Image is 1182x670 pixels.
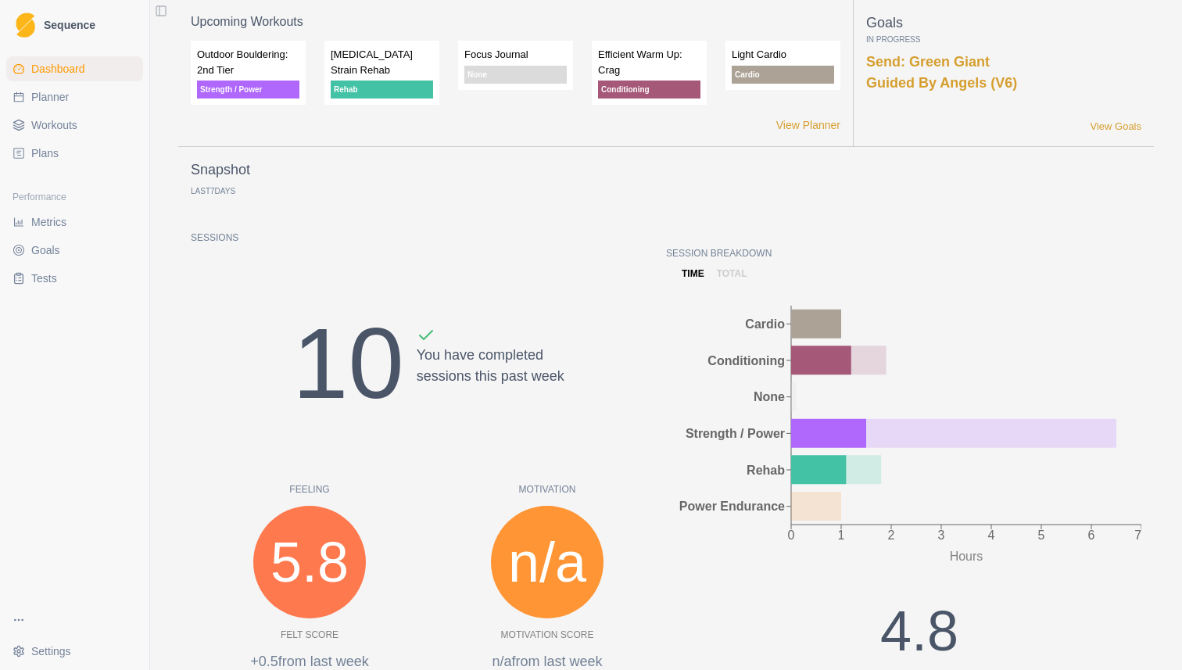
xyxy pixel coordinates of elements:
p: Outdoor Bouldering: 2nd Tier [197,47,299,77]
span: 5.8 [270,520,349,604]
p: In Progress [866,34,1141,45]
a: Tests [6,266,143,291]
p: Upcoming Workouts [191,13,840,31]
a: Workouts [6,113,143,138]
span: 7 [210,187,215,195]
p: Motivation Score [501,628,594,642]
p: Session Breakdown [666,246,1141,260]
p: Conditioning [598,81,700,99]
tspan: None [754,390,785,403]
p: Last Days [191,187,235,195]
tspan: Hours [950,550,983,563]
p: Felt Score [281,628,338,642]
a: Guided By Angels (V6) [866,75,1017,91]
a: LogoSequence [6,6,143,44]
span: Workouts [31,117,77,133]
p: Strength / Power [197,81,299,99]
tspan: 7 [1134,528,1141,542]
p: Goals [866,13,1141,34]
tspan: 0 [788,528,795,542]
tspan: 2 [888,528,895,542]
tspan: Power Endurance [679,500,785,513]
tspan: 6 [1088,528,1095,542]
a: Metrics [6,210,143,235]
a: Send: Green Giant [866,54,990,70]
p: total [717,267,747,281]
span: Tests [31,271,57,286]
a: Goals [6,238,143,263]
div: You have completed sessions this past week [417,326,564,439]
p: Snapshot [191,159,250,181]
span: Dashboard [31,61,85,77]
span: n/a [508,520,586,604]
a: Plans [6,141,143,166]
a: Planner [6,84,143,109]
tspan: Conditioning [707,354,785,367]
span: Planner [31,89,69,105]
span: Goals [31,242,60,258]
tspan: 1 [838,528,845,542]
tspan: 4 [988,528,995,542]
a: View Goals [1090,119,1141,134]
span: Metrics [31,214,66,230]
p: [MEDICAL_DATA] Strain Rehab [331,47,433,77]
tspan: 3 [938,528,945,542]
a: Dashboard [6,56,143,81]
p: Sessions [191,231,666,245]
tspan: Strength / Power [686,427,785,440]
p: Motivation [428,482,666,496]
button: Settings [6,639,143,664]
img: Logo [16,13,35,38]
span: Sequence [44,20,95,30]
span: Plans [31,145,59,161]
tspan: 5 [1038,528,1045,542]
p: None [464,66,567,84]
a: View Planner [776,117,840,134]
p: Focus Journal [464,47,567,63]
div: Performance [6,185,143,210]
p: Efficient Warm Up: Crag [598,47,700,77]
div: 10 [292,288,403,439]
p: Feeling [191,482,428,496]
tspan: Cardio [745,317,785,331]
p: time [682,267,704,281]
p: Rehab [331,81,433,99]
p: Light Cardio [732,47,834,63]
p: Cardio [732,66,834,84]
tspan: Rehab [747,464,785,477]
